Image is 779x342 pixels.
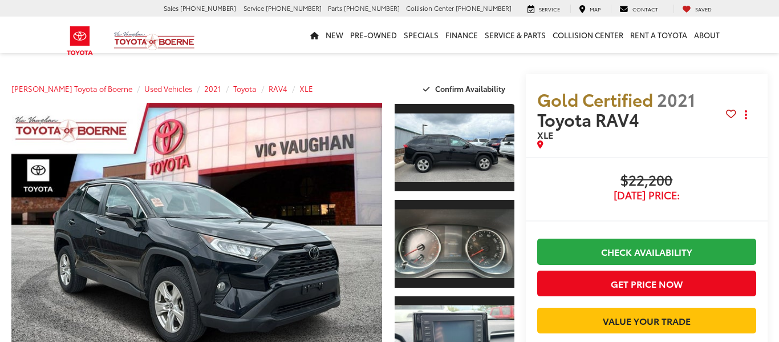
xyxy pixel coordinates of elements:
[59,22,102,59] img: Toyota
[539,5,560,13] span: Service
[590,5,601,13] span: Map
[570,5,609,14] a: Map
[537,128,553,141] span: XLE
[347,17,400,53] a: Pre-Owned
[266,3,322,13] span: [PHONE_NUMBER]
[417,79,514,99] button: Confirm Availability
[395,103,514,192] a: Expand Photo 1
[204,83,221,94] a: 2021
[537,107,643,131] span: Toyota RAV4
[164,3,178,13] span: Sales
[393,210,516,279] img: 2021 Toyota RAV4 XLE
[657,87,695,111] span: 2021
[695,5,712,13] span: Saved
[611,5,667,14] a: Contact
[244,3,264,13] span: Service
[549,17,627,53] a: Collision Center
[393,113,516,182] img: 2021 Toyota RAV4 XLE
[406,3,454,13] span: Collision Center
[691,17,723,53] a: About
[180,3,236,13] span: [PHONE_NUMBER]
[344,3,400,13] span: [PHONE_NUMBER]
[395,199,514,288] a: Expand Photo 2
[322,17,347,53] a: New
[481,17,549,53] a: Service & Parts: Opens in a new tab
[400,17,442,53] a: Specials
[328,3,342,13] span: Parts
[627,17,691,53] a: Rent a Toyota
[435,83,505,94] span: Confirm Availability
[537,271,756,296] button: Get Price Now
[299,83,313,94] a: XLE
[269,83,287,94] a: RAV4
[632,5,658,13] span: Contact
[537,172,756,190] span: $22,200
[113,31,195,51] img: Vic Vaughan Toyota of Boerne
[673,5,720,14] a: My Saved Vehicles
[307,17,322,53] a: Home
[537,239,756,264] a: Check Availability
[442,17,481,53] a: Finance
[736,105,756,125] button: Actions
[537,190,756,201] span: [DATE] Price:
[745,110,747,119] span: dropdown dots
[456,3,512,13] span: [PHONE_NUMBER]
[537,308,756,333] a: Value Your Trade
[537,87,653,111] span: Gold Certified
[11,83,132,94] a: [PERSON_NAME] Toyota of Boerne
[144,83,192,94] a: Used Vehicles
[519,5,569,14] a: Service
[233,83,257,94] a: Toyota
